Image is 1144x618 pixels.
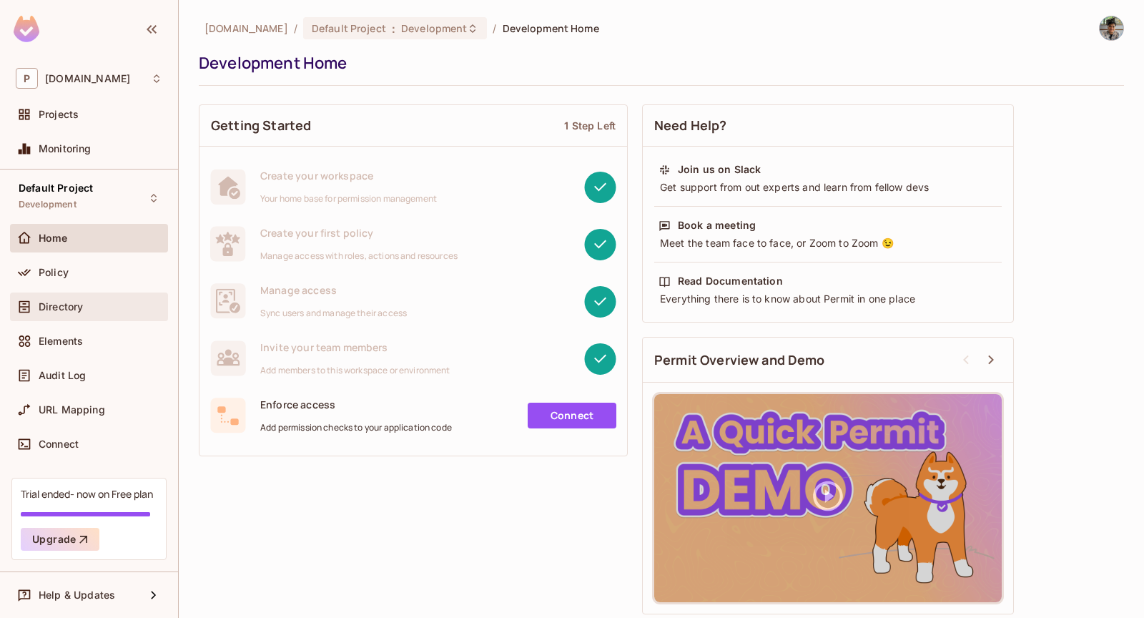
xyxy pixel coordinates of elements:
[39,335,83,347] span: Elements
[39,143,92,154] span: Monitoring
[39,232,68,244] span: Home
[19,182,93,194] span: Default Project
[260,226,458,240] span: Create your first policy
[260,193,437,205] span: Your home base for permission management
[260,340,450,354] span: Invite your team members
[654,117,727,134] span: Need Help?
[16,68,38,89] span: P
[39,267,69,278] span: Policy
[260,169,437,182] span: Create your workspace
[211,117,311,134] span: Getting Started
[659,236,997,250] div: Meet the team face to face, or Zoom to Zoom 😉
[21,487,153,501] div: Trial ended- now on Free plan
[678,218,756,232] div: Book a meeting
[45,73,130,84] span: Workspace: prodiginow.com
[1100,16,1123,40] img: Rizky Syawal
[260,283,407,297] span: Manage access
[260,308,407,319] span: Sync users and manage their access
[493,21,496,35] li: /
[14,16,39,42] img: SReyMgAAAABJRU5ErkJggg==
[391,23,396,34] span: :
[260,250,458,262] span: Manage access with roles, actions and resources
[312,21,386,35] span: Default Project
[678,162,761,177] div: Join us on Slack
[678,274,783,288] div: Read Documentation
[260,422,452,433] span: Add permission checks to your application code
[294,21,297,35] li: /
[564,119,616,132] div: 1 Step Left
[19,199,77,210] span: Development
[199,52,1117,74] div: Development Home
[39,589,115,601] span: Help & Updates
[204,21,288,35] span: the active workspace
[260,398,452,411] span: Enforce access
[260,365,450,376] span: Add members to this workspace or environment
[654,351,825,369] span: Permit Overview and Demo
[39,404,105,416] span: URL Mapping
[39,438,79,450] span: Connect
[659,292,997,306] div: Everything there is to know about Permit in one place
[39,109,79,120] span: Projects
[21,528,99,551] button: Upgrade
[39,301,83,313] span: Directory
[39,370,86,381] span: Audit Log
[528,403,616,428] a: Connect
[503,21,599,35] span: Development Home
[401,21,467,35] span: Development
[659,180,997,195] div: Get support from out experts and learn from fellow devs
